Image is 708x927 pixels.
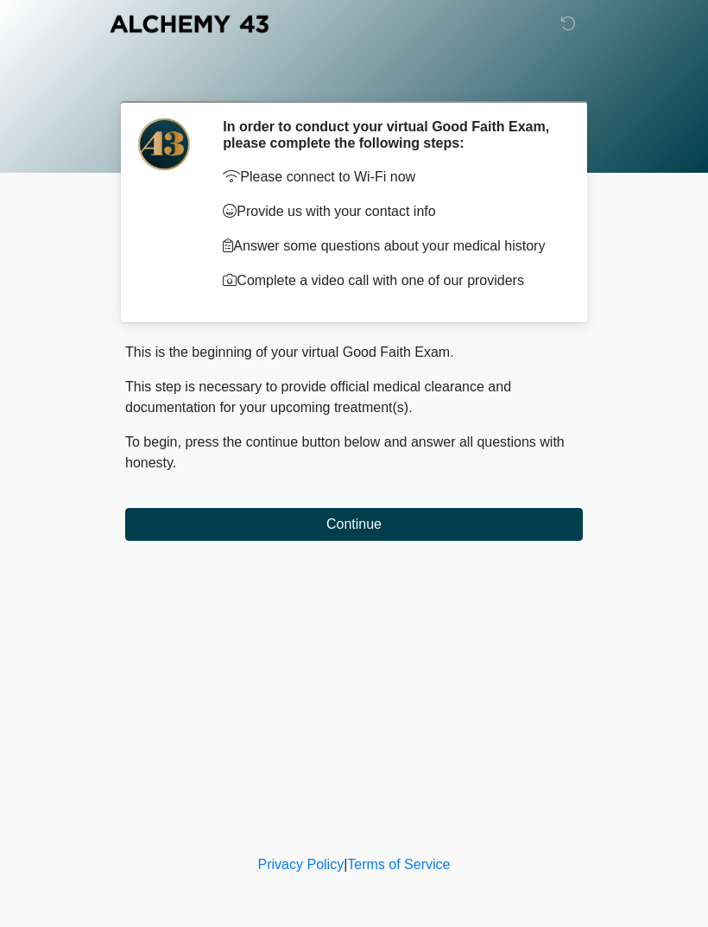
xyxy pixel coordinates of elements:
[112,62,596,94] h1: ‎ ‎ ‎ ‎
[223,118,557,151] h2: In order to conduct your virtual Good Faith Exam, please complete the following steps:
[223,270,557,291] p: Complete a video call with one of our providers
[125,432,583,473] p: To begin, press the continue button below and answer all questions with honesty.
[108,13,270,35] img: Alchemy 43 Logo
[347,857,450,872] a: Terms of Service
[223,236,557,257] p: Answer some questions about your medical history
[223,201,557,222] p: Provide us with your contact info
[344,857,347,872] a: |
[125,508,583,541] button: Continue
[138,118,190,170] img: Agent Avatar
[125,377,583,418] p: This step is necessary to provide official medical clearance and documentation for your upcoming ...
[258,857,345,872] a: Privacy Policy
[125,342,583,363] p: This is the beginning of your virtual Good Faith Exam.
[223,167,557,187] p: Please connect to Wi-Fi now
